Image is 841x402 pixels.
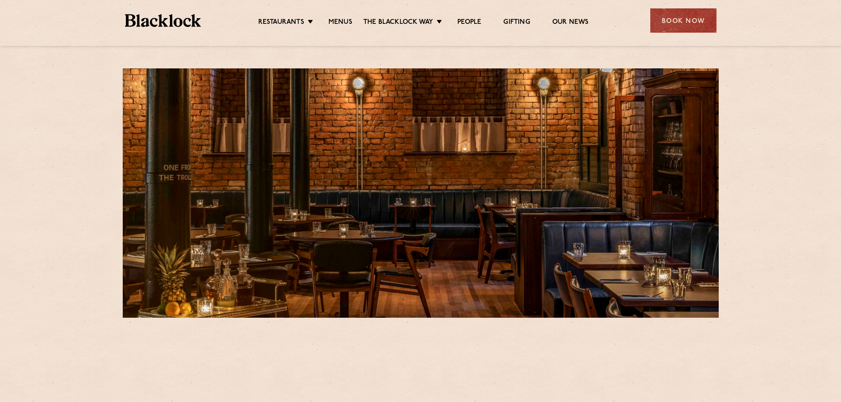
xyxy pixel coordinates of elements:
a: Menus [328,18,352,28]
a: The Blacklock Way [363,18,433,28]
a: Restaurants [258,18,304,28]
a: Our News [552,18,589,28]
a: Gifting [503,18,530,28]
div: Book Now [650,8,717,33]
img: BL_Textured_Logo-footer-cropped.svg [125,14,201,27]
a: People [457,18,481,28]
